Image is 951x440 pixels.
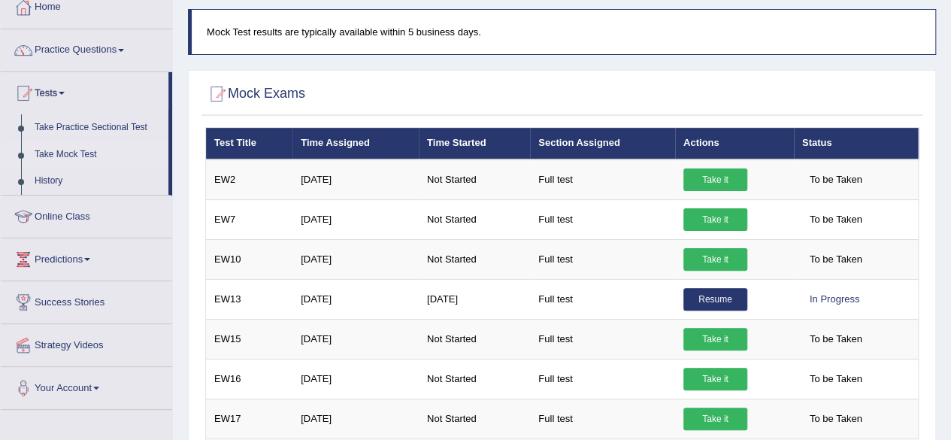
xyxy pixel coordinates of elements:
[683,328,747,350] a: Take it
[802,328,870,350] span: To be Taken
[292,399,419,438] td: [DATE]
[530,399,675,438] td: Full test
[683,208,747,231] a: Take it
[206,239,293,279] td: EW10
[419,399,530,438] td: Not Started
[292,239,419,279] td: [DATE]
[802,168,870,191] span: To be Taken
[419,128,530,159] th: Time Started
[1,324,172,362] a: Strategy Videos
[1,72,168,110] a: Tests
[28,114,168,141] a: Take Practice Sectional Test
[419,199,530,239] td: Not Started
[292,128,419,159] th: Time Assigned
[419,319,530,359] td: Not Started
[530,128,675,159] th: Section Assigned
[530,199,675,239] td: Full test
[1,196,172,233] a: Online Class
[802,208,870,231] span: To be Taken
[205,83,305,105] h2: Mock Exams
[419,159,530,200] td: Not Started
[1,29,172,67] a: Practice Questions
[207,25,920,39] p: Mock Test results are typically available within 5 business days.
[292,319,419,359] td: [DATE]
[292,159,419,200] td: [DATE]
[206,399,293,438] td: EW17
[1,238,172,276] a: Predictions
[206,359,293,399] td: EW16
[419,279,530,319] td: [DATE]
[794,128,919,159] th: Status
[802,368,870,390] span: To be Taken
[419,239,530,279] td: Not Started
[683,288,747,311] a: Resume
[683,408,747,430] a: Take it
[530,159,675,200] td: Full test
[1,281,172,319] a: Success Stories
[802,248,870,271] span: To be Taken
[802,288,867,311] div: In Progress
[683,248,747,271] a: Take it
[292,279,419,319] td: [DATE]
[530,319,675,359] td: Full test
[530,239,675,279] td: Full test
[530,359,675,399] td: Full test
[292,359,419,399] td: [DATE]
[28,168,168,195] a: History
[1,367,172,405] a: Your Account
[683,168,747,191] a: Take it
[530,279,675,319] td: Full test
[292,199,419,239] td: [DATE]
[206,319,293,359] td: EW15
[802,408,870,430] span: To be Taken
[28,141,168,168] a: Take Mock Test
[206,279,293,319] td: EW13
[206,128,293,159] th: Test Title
[675,128,794,159] th: Actions
[206,199,293,239] td: EW7
[683,368,747,390] a: Take it
[419,359,530,399] td: Not Started
[206,159,293,200] td: EW2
